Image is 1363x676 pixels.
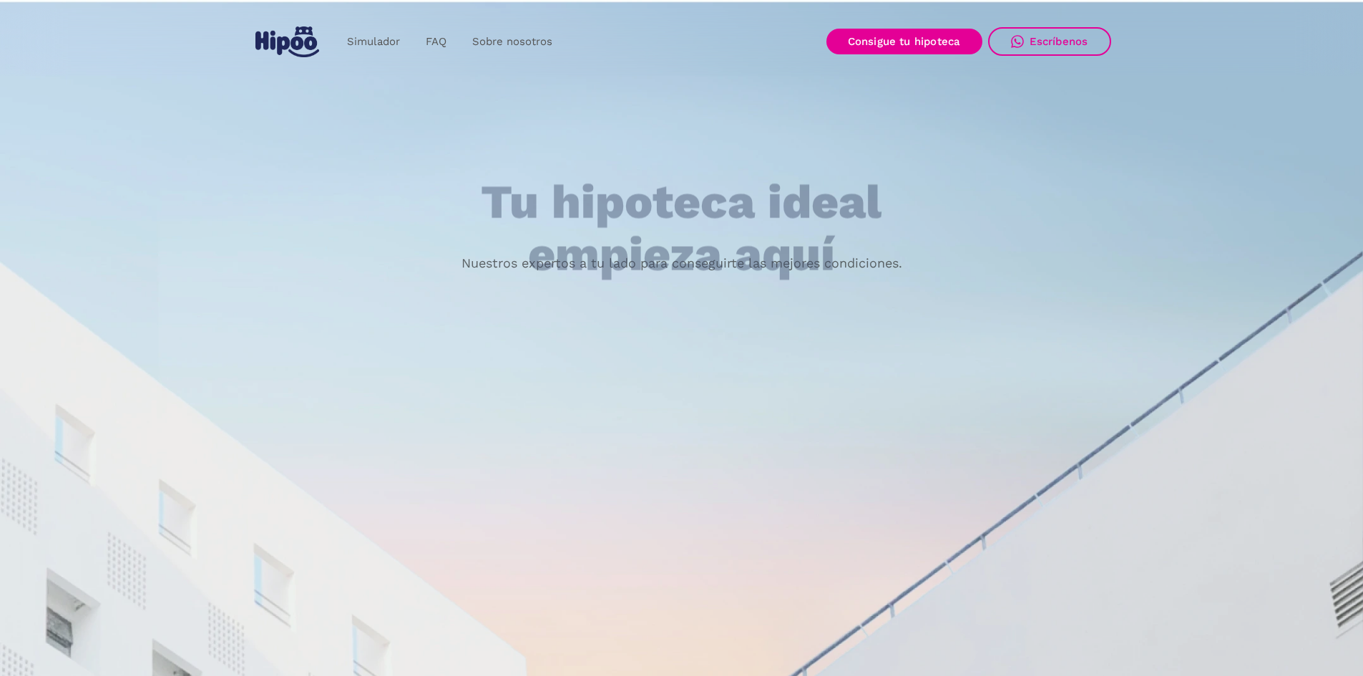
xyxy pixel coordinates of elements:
[413,28,459,56] a: FAQ
[410,177,952,280] h1: Tu hipoteca ideal empieza aquí
[1030,35,1088,48] div: Escríbenos
[334,28,413,56] a: Simulador
[459,28,565,56] a: Sobre nosotros
[826,29,982,54] a: Consigue tu hipoteca
[253,21,323,63] a: home
[988,27,1111,56] a: Escríbenos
